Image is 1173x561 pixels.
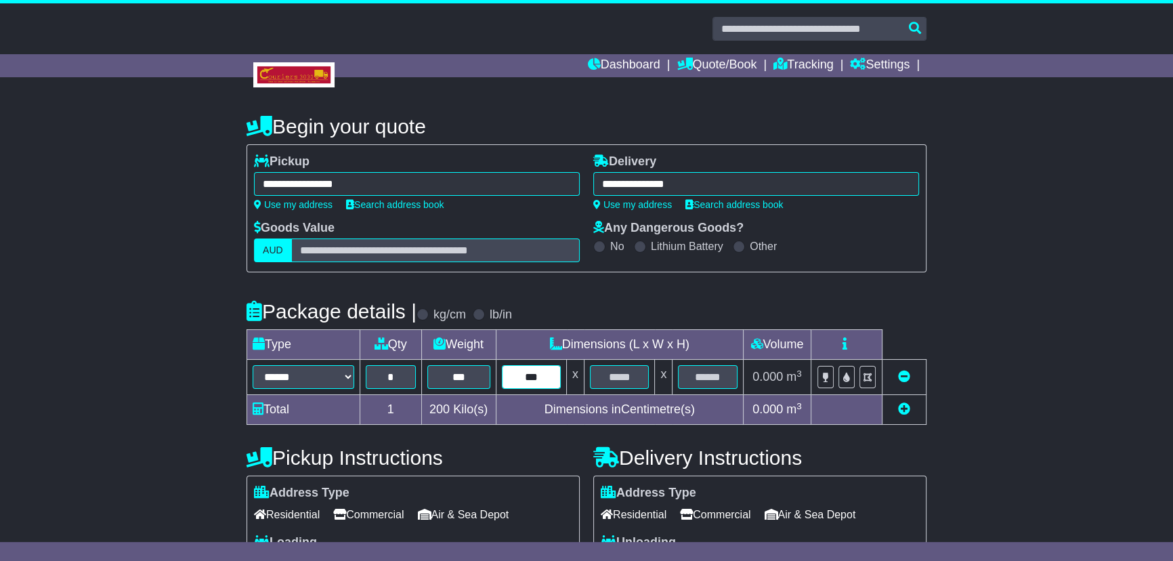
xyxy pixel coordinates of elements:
[254,535,317,550] label: Loading
[680,504,750,525] span: Commercial
[593,221,744,236] label: Any Dangerous Goods?
[567,360,584,395] td: x
[247,330,360,360] td: Type
[588,54,660,77] a: Dashboard
[254,486,349,501] label: Address Type
[850,54,910,77] a: Settings
[898,370,910,383] a: Remove this item
[786,402,802,416] span: m
[601,535,676,550] label: Unloading
[796,369,802,379] sup: 3
[254,199,333,210] a: Use my address
[346,199,444,210] a: Search address book
[421,395,496,425] td: Kilo(s)
[655,360,673,395] td: x
[752,370,783,383] span: 0.000
[360,395,422,425] td: 1
[496,395,743,425] td: Dimensions in Centimetre(s)
[743,330,811,360] td: Volume
[496,330,743,360] td: Dimensions (L x W x H)
[247,115,926,138] h4: Begin your quote
[254,238,292,262] label: AUD
[490,308,512,323] label: lb/in
[593,446,926,469] h4: Delivery Instructions
[433,308,466,323] label: kg/cm
[360,330,422,360] td: Qty
[651,240,723,253] label: Lithium Battery
[765,504,856,525] span: Air & Sea Depot
[333,504,404,525] span: Commercial
[593,154,656,169] label: Delivery
[898,402,910,416] a: Add new item
[247,395,360,425] td: Total
[421,330,496,360] td: Weight
[677,54,756,77] a: Quote/Book
[593,199,672,210] a: Use my address
[796,401,802,411] sup: 3
[752,402,783,416] span: 0.000
[254,154,310,169] label: Pickup
[750,240,777,253] label: Other
[418,504,509,525] span: Air & Sea Depot
[773,54,833,77] a: Tracking
[429,402,450,416] span: 200
[786,370,802,383] span: m
[254,504,320,525] span: Residential
[247,300,417,323] h4: Package details |
[601,504,666,525] span: Residential
[247,446,580,469] h4: Pickup Instructions
[610,240,624,253] label: No
[685,199,783,210] a: Search address book
[601,486,696,501] label: Address Type
[254,221,335,236] label: Goods Value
